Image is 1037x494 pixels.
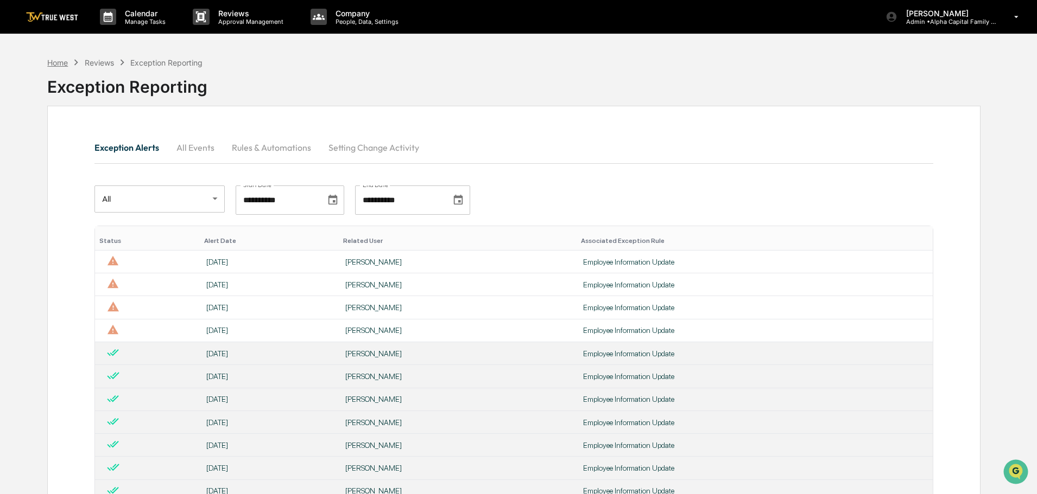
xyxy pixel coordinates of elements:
p: Reviews [210,9,289,18]
div: Employee Information Update [583,372,927,381]
div: Reviews [85,58,114,67]
div: [DATE] [206,326,332,335]
label: End Date [363,181,388,189]
button: Start new chat [185,86,198,99]
span: Pylon [108,269,131,277]
iframe: Open customer support [1002,458,1032,487]
div: Exception Reporting [47,68,981,97]
span: • [90,177,94,185]
button: Choose date, selected date is Jan 1, 2024 [323,190,343,210]
div: [PERSON_NAME] [345,372,570,381]
div: [DATE] [206,418,332,427]
span: • [90,147,94,156]
div: Employee Information Update [583,258,927,266]
div: [DATE] [206,395,332,403]
div: 🖐️ [11,223,20,232]
span: [PERSON_NAME] [34,177,88,185]
div: We're available if you need us! [49,94,149,102]
div: Employee Information Update [583,395,927,403]
p: Approval Management [210,18,289,25]
span: [DATE] [96,177,118,185]
div: 🔎 [11,243,20,252]
div: Toggle SortBy [99,237,195,245]
div: [PERSON_NAME] [345,258,570,266]
div: Toggle SortBy [343,237,572,245]
p: [PERSON_NAME] [897,9,998,18]
div: Exception Reporting [130,58,203,67]
p: Calendar [116,9,171,18]
img: 1746055101610-c473b297-6a78-478c-a979-82029cc54cd1 [11,83,30,102]
a: 🔎Data Lookup [7,238,73,258]
div: [PERSON_NAME] [345,303,570,312]
div: Employee Information Update [583,441,927,450]
button: See all [168,118,198,131]
p: Manage Tasks [116,18,171,25]
img: 8933085812038_c878075ebb4cc5468115_72.jpg [23,83,42,102]
div: Start new chat [49,83,178,94]
p: Company [327,9,404,18]
div: [DATE] [206,349,332,358]
a: 🗄️Attestations [74,217,139,237]
div: 🗄️ [79,223,87,232]
div: Toggle SortBy [204,237,334,245]
button: Rules & Automations [223,134,320,161]
div: [DATE] [206,372,332,381]
label: Start Date [243,181,271,189]
div: Past conversations [11,120,73,129]
img: Tammy Steffen [11,166,28,184]
span: Attestations [90,222,135,233]
img: Tammy Steffen [11,137,28,155]
div: [DATE] [206,280,332,289]
div: Employee Information Update [583,326,927,335]
span: [PERSON_NAME] [34,147,88,156]
div: [DATE] [206,464,332,472]
button: Exception Alerts [94,134,168,161]
img: logo [26,12,78,22]
button: Setting Change Activity [320,134,428,161]
div: [PERSON_NAME] [345,349,570,358]
div: [DATE] [206,258,332,266]
div: [PERSON_NAME] [345,441,570,450]
div: Employee Information Update [583,349,927,358]
button: All Events [168,134,223,161]
p: People, Data, Settings [327,18,404,25]
div: Employee Information Update [583,464,927,472]
div: secondary tabs example [94,134,933,161]
div: [DATE] [206,303,332,312]
div: [PERSON_NAME] [345,464,570,472]
div: [PERSON_NAME] [345,326,570,335]
span: Preclearance [22,222,70,233]
a: Powered byPylon [77,268,131,277]
p: Admin • Alpha Capital Family Office [897,18,998,25]
p: How can we help? [11,23,198,40]
div: Home [47,58,68,67]
div: [DATE] [206,441,332,450]
div: Employee Information Update [583,418,927,427]
div: All [94,184,225,213]
a: 🖐️Preclearance [7,217,74,237]
div: [PERSON_NAME] [345,280,570,289]
div: Employee Information Update [583,303,927,312]
div: [PERSON_NAME] [345,418,570,427]
div: [PERSON_NAME] [345,395,570,403]
span: Data Lookup [22,242,68,253]
button: Choose date, selected date is Dec 31, 2025 [448,190,469,210]
div: Toggle SortBy [581,237,929,245]
span: [DATE] [96,147,118,156]
div: Employee Information Update [583,280,927,289]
